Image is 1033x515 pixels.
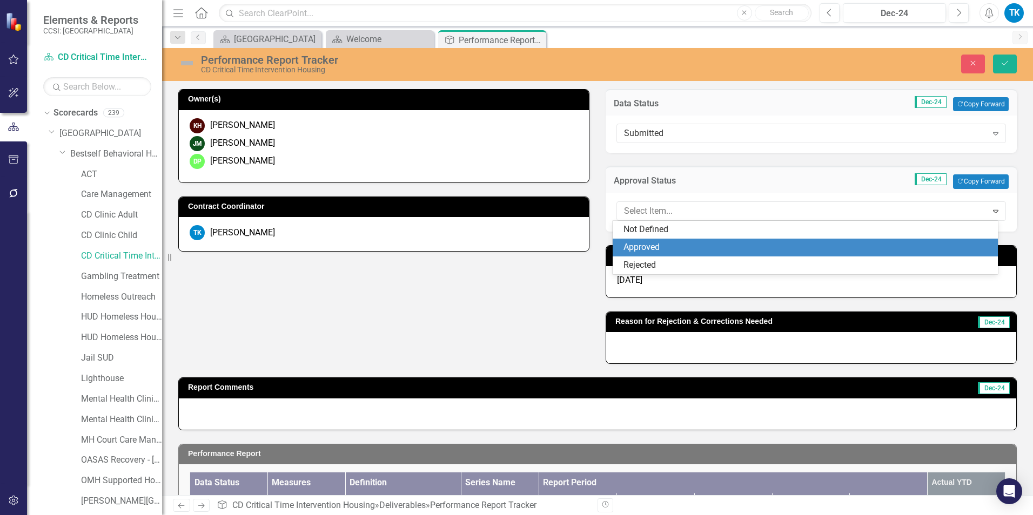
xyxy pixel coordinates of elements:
img: ClearPoint Strategy [5,12,24,31]
a: Mental Health Clinic Adult [81,393,162,405]
span: Dec-24 [915,96,947,108]
div: [GEOGRAPHIC_DATA] [234,32,319,46]
div: 239 [103,109,124,118]
a: Gambling Treatment [81,270,162,283]
a: Scorecards [53,107,98,119]
a: CD Critical Time Intervention Housing [81,250,162,262]
button: Copy Forward [953,174,1009,188]
span: [DATE] [617,275,642,285]
div: Performance Report Tracker [430,500,536,510]
div: Performance Report Tracker [459,33,544,47]
h3: Data Status [614,99,741,109]
h3: Contract Coordinator [188,202,583,211]
div: TK [190,225,205,240]
a: OMH Supported Housing [81,475,162,487]
a: Deliverables [379,500,426,510]
div: [PERSON_NAME] [210,227,275,239]
input: Search Below... [43,77,151,96]
a: Care Management [81,188,162,201]
a: ACT [81,168,162,181]
div: Welcome [346,32,431,46]
button: TK [1004,3,1024,23]
a: CD Clinic Adult [81,209,162,221]
a: Homeless Outreach [81,291,162,303]
div: [PERSON_NAME] [210,119,275,132]
div: CD Critical Time Intervention Housing [201,66,648,74]
div: Submitted [624,127,987,140]
a: CD Critical Time Intervention Housing [232,500,375,510]
small: CCSI: [GEOGRAPHIC_DATA] [43,26,138,35]
div: KH [190,118,205,133]
a: HUD Homeless Housing COC II [81,331,162,344]
button: Search [755,5,809,21]
div: Not Defined [623,223,992,236]
a: [GEOGRAPHIC_DATA] [216,32,319,46]
a: [GEOGRAPHIC_DATA] [59,127,162,140]
button: Dec-24 [843,3,946,23]
a: MH Court Care Management [81,434,162,446]
a: Lighthouse [81,372,162,385]
a: Welcome [328,32,431,46]
a: [PERSON_NAME][GEOGRAPHIC_DATA] [81,495,162,507]
div: [PERSON_NAME] [210,137,275,150]
div: Performance Report Tracker [201,54,648,66]
a: CD Critical Time Intervention Housing [43,51,151,64]
button: Copy Forward [953,97,1009,111]
div: JM [190,136,205,151]
a: HUD Homeless Housing CHP I [81,311,162,323]
span: Elements & Reports [43,13,138,26]
h3: Report Comments [188,383,736,391]
span: Dec-24 [978,382,1010,394]
h3: Reason for Rejection & Corrections Needed [615,317,942,326]
a: CD Clinic Child [81,229,162,242]
img: Not Defined [178,55,196,72]
div: Approved [623,241,992,254]
a: OASAS Recovery - [GEOGRAPHIC_DATA] [81,454,162,466]
div: Open Intercom Messenger [996,478,1022,504]
div: [PERSON_NAME] [210,155,275,167]
div: DP [190,154,205,169]
span: Dec-24 [978,316,1010,328]
div: Rejected [623,259,992,272]
h3: Owner(s) [188,95,583,103]
h3: Approval Status [614,176,770,186]
span: Dec-24 [915,173,947,185]
a: Bestself Behavioral Health, Inc. [70,148,162,160]
div: Dec-24 [847,7,942,20]
span: Search [770,8,793,17]
div: » » [217,499,589,512]
a: Mental Health Clinic Child [81,414,162,426]
input: Search ClearPoint... [219,4,811,23]
a: Jail SUD [81,352,162,364]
